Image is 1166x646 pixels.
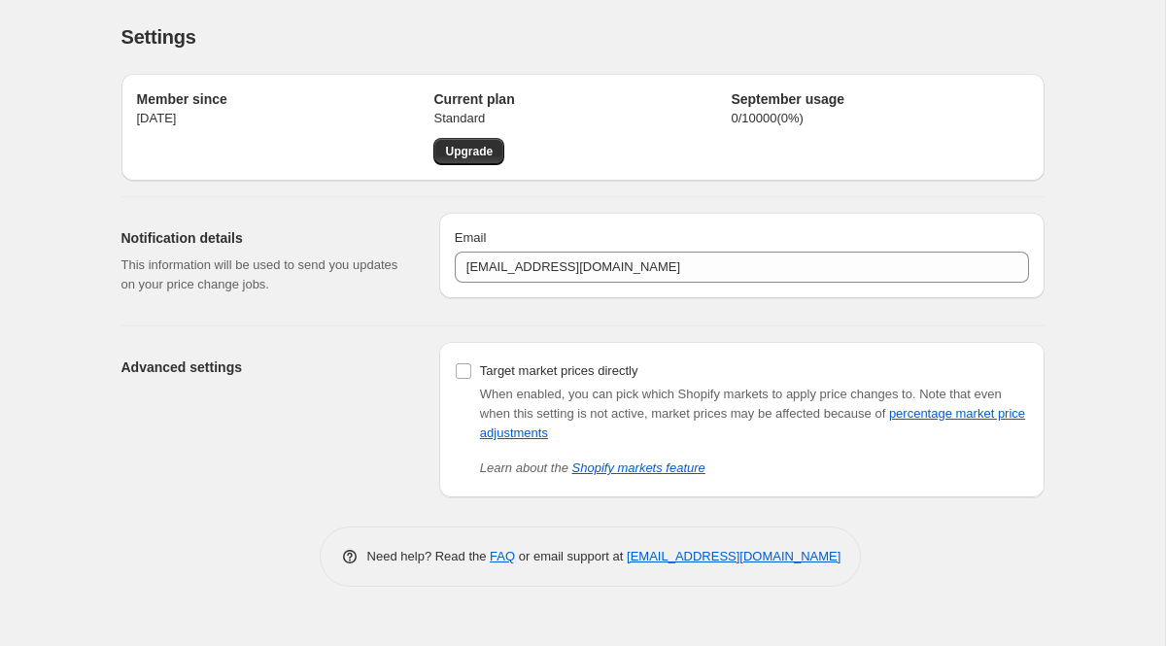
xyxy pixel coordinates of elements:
[731,109,1028,128] p: 0 / 10000 ( 0 %)
[137,109,434,128] p: [DATE]
[490,549,515,563] a: FAQ
[367,549,491,563] span: Need help? Read the
[433,89,731,109] h2: Current plan
[455,230,487,245] span: Email
[121,255,408,294] p: This information will be used to send you updates on your price change jobs.
[433,138,504,165] a: Upgrade
[445,144,493,159] span: Upgrade
[480,387,916,401] span: When enabled, you can pick which Shopify markets to apply price changes to.
[572,460,705,475] a: Shopify markets feature
[480,387,1025,440] span: Note that even when this setting is not active, market prices may be affected because of
[480,363,638,378] span: Target market prices directly
[121,26,196,48] span: Settings
[731,89,1028,109] h2: September usage
[480,460,705,475] i: Learn about the
[433,109,731,128] p: Standard
[515,549,627,563] span: or email support at
[121,357,408,377] h2: Advanced settings
[121,228,408,248] h2: Notification details
[137,89,434,109] h2: Member since
[627,549,840,563] a: [EMAIL_ADDRESS][DOMAIN_NAME]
